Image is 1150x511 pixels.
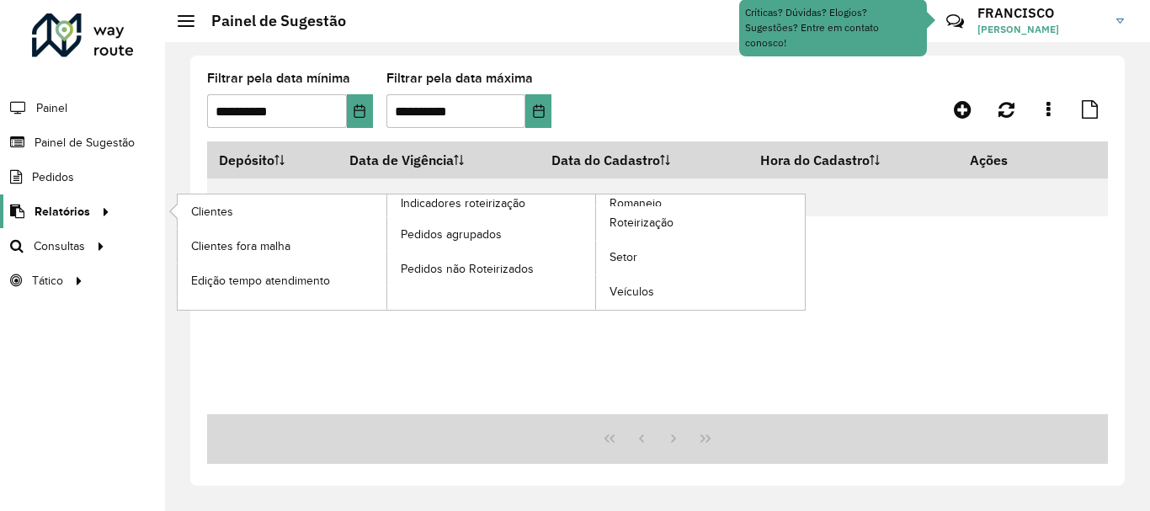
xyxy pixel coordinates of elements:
h3: FRANCISCO [977,5,1104,21]
a: Pedidos agrupados [387,217,596,251]
span: Clientes fora malha [191,237,290,255]
h2: Painel de Sugestão [194,12,346,30]
span: Edição tempo atendimento [191,272,330,290]
label: Filtrar pela data mínima [207,68,350,88]
span: Pedidos não Roteirizados [401,260,534,278]
span: Pedidos [32,168,74,186]
a: Pedidos não Roteirizados [387,252,596,285]
button: Choose Date [525,94,551,128]
td: Nenhum registro encontrado [207,178,1108,216]
span: Clientes [191,203,233,221]
th: Depósito [207,142,338,178]
a: Veículos [596,275,805,309]
span: Pedidos agrupados [401,226,502,243]
span: Painel [36,99,67,117]
th: Data do Cadastro [540,142,748,178]
a: Clientes fora malha [178,229,386,263]
span: Setor [610,248,637,266]
button: Choose Date [347,94,373,128]
span: Tático [32,272,63,290]
span: Relatórios [35,203,90,221]
span: Indicadores roteirização [401,194,525,212]
span: Veículos [610,283,654,301]
span: Painel de Sugestão [35,134,135,152]
span: Roteirização [610,214,673,232]
th: Data de Vigência [338,142,540,178]
th: Hora do Cadastro [748,142,958,178]
a: Roteirização [596,206,805,240]
a: Edição tempo atendimento [178,263,386,297]
a: Setor [596,241,805,274]
a: Contato Rápido [937,3,973,40]
a: Clientes [178,194,386,228]
a: Indicadores roteirização [178,194,596,310]
span: [PERSON_NAME] [977,22,1104,37]
th: Ações [958,142,1059,178]
label: Filtrar pela data máxima [386,68,533,88]
span: Consultas [34,237,85,255]
a: Romaneio [387,194,806,310]
span: Romaneio [610,194,662,212]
